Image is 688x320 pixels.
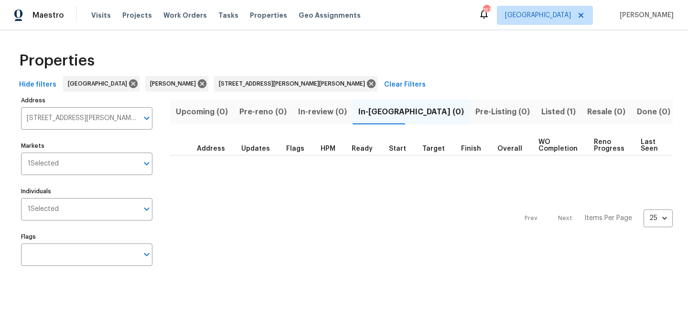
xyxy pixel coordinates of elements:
[140,157,153,170] button: Open
[594,139,624,152] span: Reno Progress
[641,139,658,152] span: Last Seen
[150,79,200,88] span: [PERSON_NAME]
[140,202,153,216] button: Open
[483,6,490,15] div: 152
[21,98,152,103] label: Address
[321,145,335,152] span: HPM
[475,105,530,119] span: Pre-Listing (0)
[644,206,673,231] div: 25
[389,145,415,152] div: Actual renovation start date
[21,188,152,194] label: Individuals
[176,105,228,119] span: Upcoming (0)
[637,105,670,119] span: Done (0)
[219,79,369,88] span: [STREET_ADDRESS][PERSON_NAME][PERSON_NAME]
[587,105,625,119] span: Resale (0)
[584,213,632,223] p: Items Per Page
[516,161,673,276] nav: Pagination Navigation
[616,11,674,20] span: [PERSON_NAME]
[19,79,56,91] span: Hide filters
[28,160,59,168] span: 1 Selected
[197,145,225,152] span: Address
[541,105,576,119] span: Listed (1)
[505,11,571,20] span: [GEOGRAPHIC_DATA]
[140,111,153,125] button: Open
[461,145,490,152] div: Projected renovation finish date
[122,11,152,20] span: Projects
[352,145,381,152] div: Earliest renovation start date (first business day after COE or Checkout)
[422,145,445,152] span: Target
[15,76,60,94] button: Hide filters
[497,145,531,152] div: Days past target finish date
[352,145,373,152] span: Ready
[239,105,287,119] span: Pre-reno (0)
[21,143,152,149] label: Markets
[218,12,238,19] span: Tasks
[140,248,153,261] button: Open
[68,79,131,88] span: [GEOGRAPHIC_DATA]
[28,205,59,213] span: 1 Selected
[91,11,111,20] span: Visits
[384,79,426,91] span: Clear Filters
[21,234,152,240] label: Flags
[250,11,287,20] span: Properties
[214,76,377,91] div: [STREET_ADDRESS][PERSON_NAME][PERSON_NAME]
[286,145,304,152] span: Flags
[32,11,64,20] span: Maestro
[389,145,406,152] span: Start
[497,145,522,152] span: Overall
[299,11,361,20] span: Geo Assignments
[241,145,270,152] span: Updates
[145,76,208,91] div: [PERSON_NAME]
[298,105,347,119] span: In-review (0)
[163,11,207,20] span: Work Orders
[422,145,453,152] div: Target renovation project end date
[380,76,430,94] button: Clear Filters
[358,105,464,119] span: In-[GEOGRAPHIC_DATA] (0)
[19,56,95,66] span: Properties
[63,76,140,91] div: [GEOGRAPHIC_DATA]
[538,139,578,152] span: WO Completion
[461,145,481,152] span: Finish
